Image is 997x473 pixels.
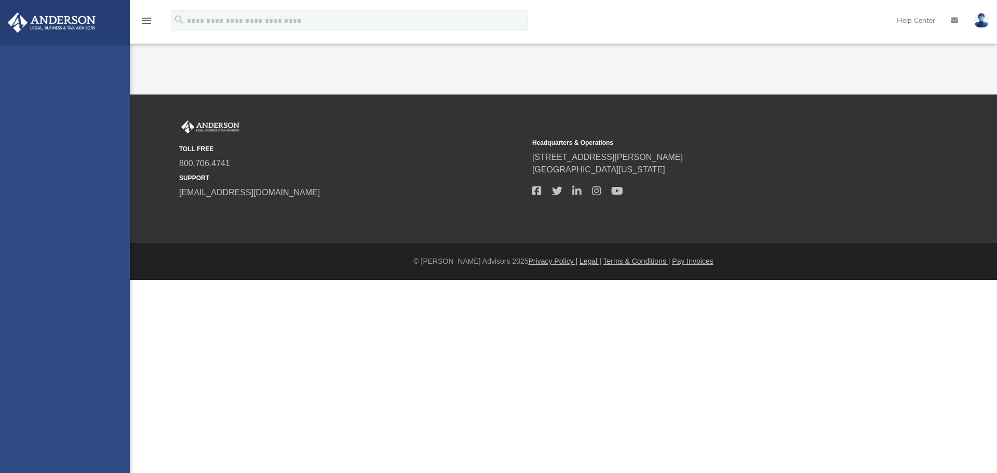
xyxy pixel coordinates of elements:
i: search [173,14,185,25]
img: Anderson Advisors Platinum Portal [5,12,99,33]
a: Legal | [580,257,601,265]
small: SUPPORT [179,173,525,183]
img: Anderson Advisors Platinum Portal [179,120,241,134]
a: Privacy Policy | [529,257,578,265]
a: [EMAIL_ADDRESS][DOMAIN_NAME] [179,188,320,197]
a: menu [140,20,153,27]
i: menu [140,15,153,27]
a: [STREET_ADDRESS][PERSON_NAME] [532,153,683,161]
small: TOLL FREE [179,144,525,154]
div: © [PERSON_NAME] Advisors 2025 [130,256,997,267]
small: Headquarters & Operations [532,138,878,147]
a: Terms & Conditions | [603,257,670,265]
a: Pay Invoices [672,257,713,265]
a: 800.706.4741 [179,159,230,168]
a: [GEOGRAPHIC_DATA][US_STATE] [532,165,665,174]
img: User Pic [974,13,989,28]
